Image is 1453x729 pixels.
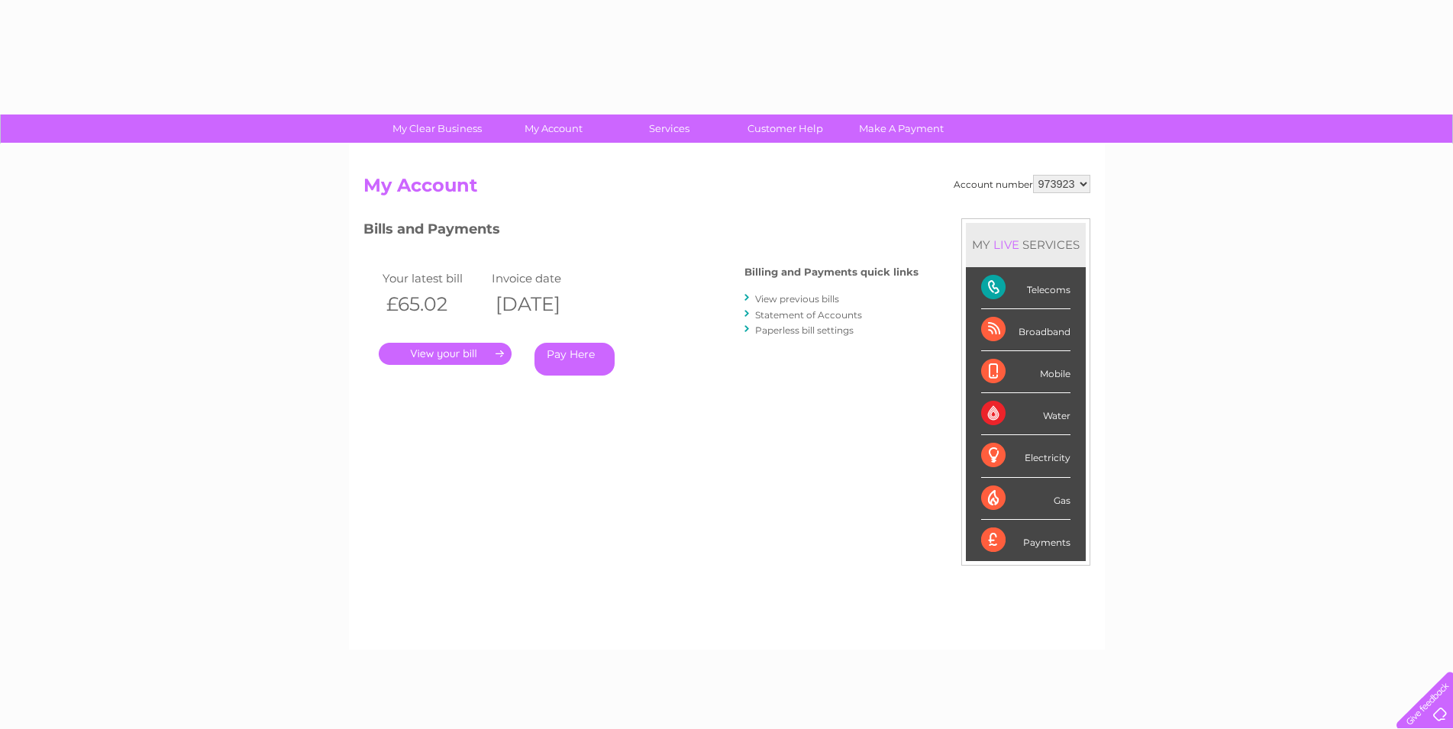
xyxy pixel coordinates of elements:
a: . [379,343,512,365]
th: [DATE] [488,289,598,320]
a: Make A Payment [838,115,964,143]
h3: Bills and Payments [363,218,919,245]
td: Your latest bill [379,268,489,289]
a: Pay Here [534,343,615,376]
div: Payments [981,520,1070,561]
div: Account number [954,175,1090,193]
a: Paperless bill settings [755,324,854,336]
div: Broadband [981,309,1070,351]
div: MY SERVICES [966,223,1086,266]
div: Electricity [981,435,1070,477]
div: Gas [981,478,1070,520]
h4: Billing and Payments quick links [744,266,919,278]
a: Customer Help [722,115,848,143]
div: Telecoms [981,267,1070,309]
th: £65.02 [379,289,489,320]
div: LIVE [990,237,1022,252]
div: Water [981,393,1070,435]
a: My Clear Business [374,115,500,143]
h2: My Account [363,175,1090,204]
a: Services [606,115,732,143]
a: My Account [490,115,616,143]
a: Statement of Accounts [755,309,862,321]
a: View previous bills [755,293,839,305]
div: Mobile [981,351,1070,393]
td: Invoice date [488,268,598,289]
